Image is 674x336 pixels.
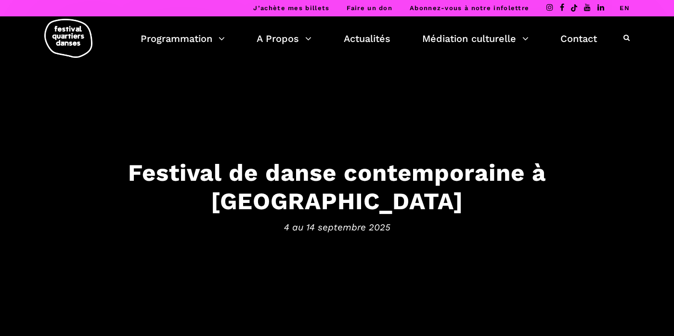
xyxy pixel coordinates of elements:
a: A Propos [257,30,311,47]
a: Médiation culturelle [422,30,529,47]
a: Programmation [141,30,225,47]
a: EN [620,4,630,12]
h3: Festival de danse contemporaine à [GEOGRAPHIC_DATA] [39,159,635,215]
a: Actualités [344,30,390,47]
a: Faire un don [347,4,392,12]
span: 4 au 14 septembre 2025 [39,220,635,234]
img: logo-fqd-med [44,19,92,58]
a: Abonnez-vous à notre infolettre [410,4,529,12]
a: Contact [560,30,597,47]
a: J’achète mes billets [253,4,329,12]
